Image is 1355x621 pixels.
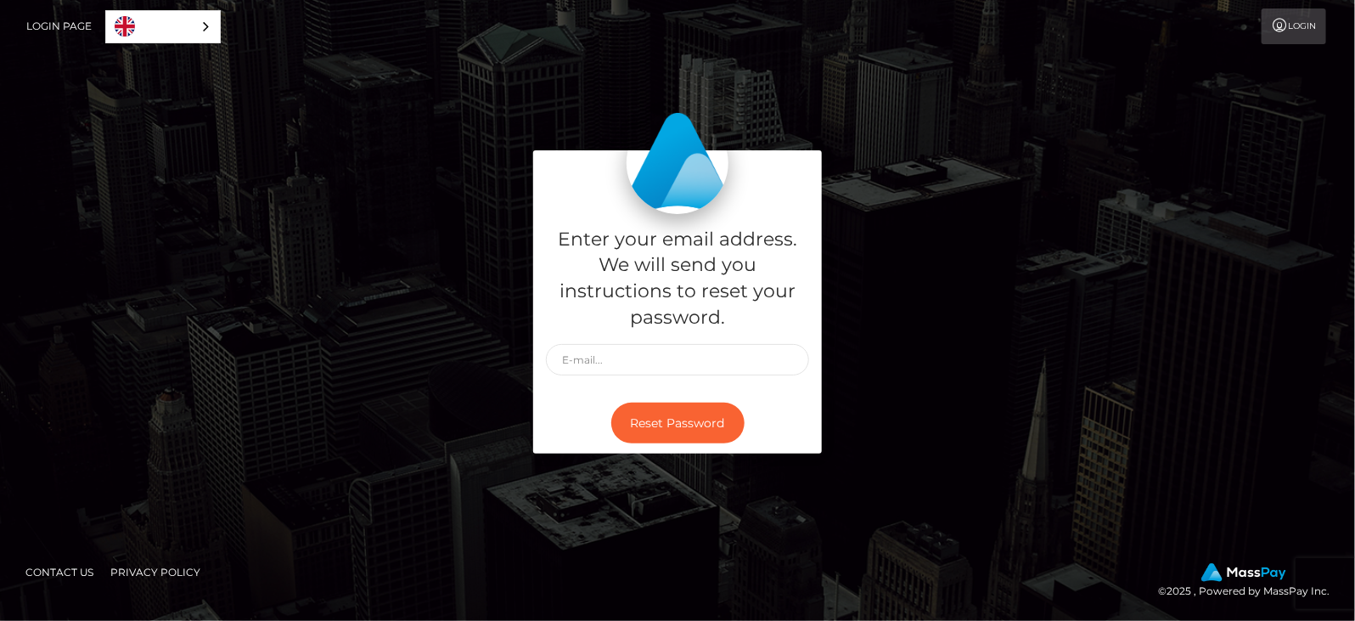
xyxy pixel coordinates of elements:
[105,10,221,43] aside: Language selected: English
[104,559,207,585] a: Privacy Policy
[611,403,745,444] button: Reset Password
[1201,563,1286,582] img: MassPay
[1158,563,1342,601] div: © 2025 , Powered by MassPay Inc.
[26,8,92,44] a: Login Page
[546,227,809,331] h5: Enter your email address. We will send you instructions to reset your password.
[19,559,100,585] a: Contact Us
[106,11,220,42] a: English
[627,112,728,214] img: MassPay Login
[1262,8,1326,44] a: Login
[105,10,221,43] div: Language
[546,344,809,375] input: E-mail...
